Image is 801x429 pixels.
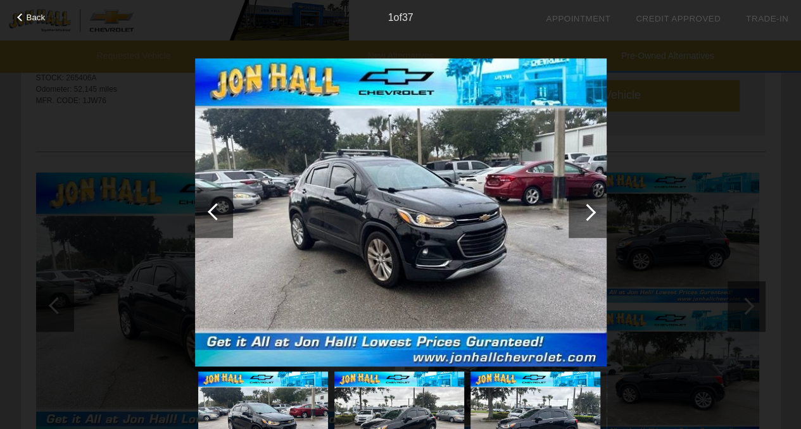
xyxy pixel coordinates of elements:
[546,14,610,23] a: Appointment
[746,14,788,23] a: Trade-In
[636,14,721,23] a: Credit Approved
[402,12,413,23] span: 37
[388,12,393,23] span: 1
[195,58,607,367] img: 1.jpg
[27,13,46,22] span: Back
